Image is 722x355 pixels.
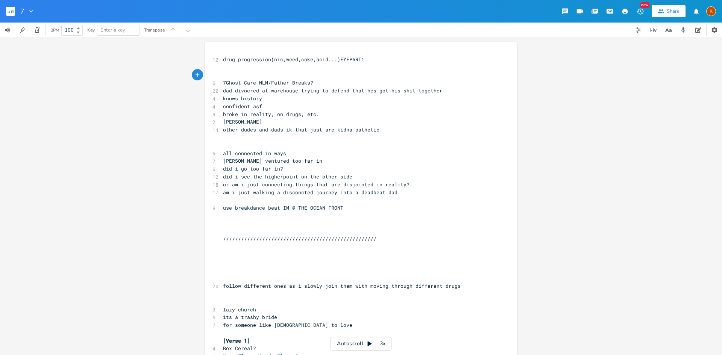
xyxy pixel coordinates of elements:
span: [Verse 1] [223,337,250,344]
span: other dudes and dads ik that just are kidna pathetic [223,126,379,133]
div: Share [667,8,680,15]
span: for someone like [DEMOGRAPHIC_DATA] to love [223,322,352,328]
span: lazy church [223,306,256,313]
div: New [640,2,650,8]
span: am i just walking a disconcted journey into a deadbeat dad [223,189,397,196]
div: Autoscroll [331,337,391,350]
span: 7 [20,8,24,15]
div: 3x [376,337,390,350]
span: drug progression(nic,weed,coke,acid...)EYEPART1 [223,56,364,63]
div: Kat [706,6,716,16]
span: 7Ghost Care NLM/Father Breaks? [223,79,313,86]
span: confident asf [223,103,262,110]
span: [PERSON_NAME] [223,118,262,125]
span: broke in reality, on drugs, etc. [223,111,319,118]
span: did i go too far in? [223,165,283,172]
span: [PERSON_NAME] ventured too far in [223,157,322,164]
button: K [706,3,716,20]
span: or am i just connecting things that are disjointed in reality? [223,181,410,188]
div: Key [87,28,95,32]
span: /////////////////////////////////////////////////// [223,236,376,242]
span: did i see the higherpoint on the other side [223,173,352,180]
span: all connected in ways [223,150,286,157]
button: Share [652,5,686,17]
span: its a trashy bride [223,314,277,320]
button: New [633,5,648,18]
div: Transpose [144,28,165,32]
span: Enter a key [100,27,125,33]
div: BPM [50,28,59,32]
span: Box Cereal? [223,345,256,352]
span: follow different ones as i slowly join them with moving through different drugs [223,282,461,289]
span: knows history [223,95,262,102]
span: dad divocred at warehouse trying to defend that hes got his shit together [223,87,443,94]
span: use breakdance beat IM @ THE OCEAN FRONT [223,204,343,211]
